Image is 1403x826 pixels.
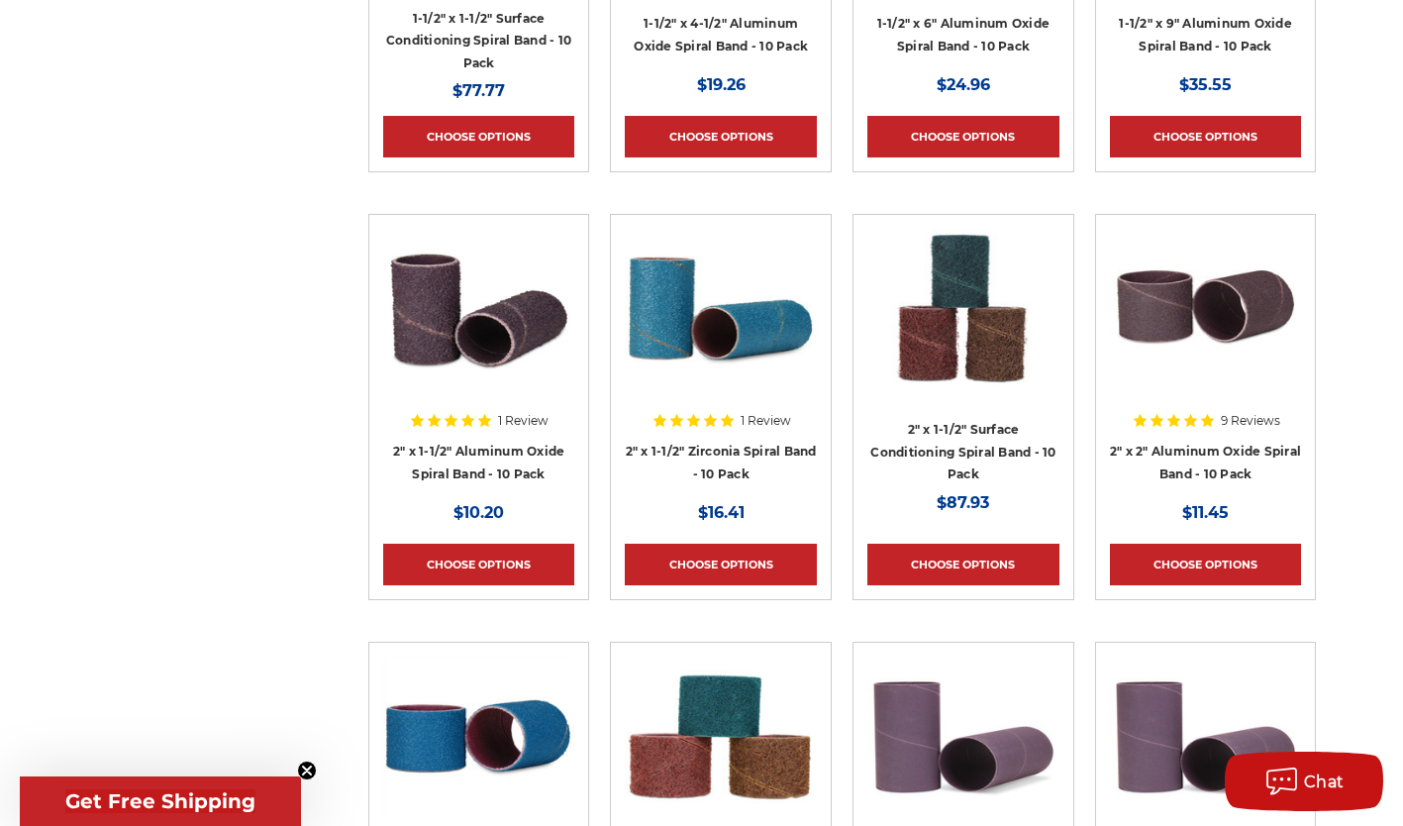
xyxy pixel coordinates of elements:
span: $19.26 [697,75,746,94]
a: Choose Options [625,544,817,585]
a: 1-1/2" x 4-1/2" Aluminum Oxide Spiral Band - 10 Pack [634,16,808,53]
a: 2" x 2" AOX Spiral Bands [1110,229,1302,481]
span: $24.96 [937,75,990,94]
img: 2" x 6" Spiral Bands Aluminum Oxide [1110,657,1302,815]
img: 2" x 1-1/2" Scotch Brite Spiral Band [867,229,1059,387]
span: $16.41 [698,503,745,522]
button: Chat [1225,752,1383,811]
span: $11.45 [1182,503,1229,522]
span: Chat [1304,773,1345,791]
a: 1-1/2" x 6" Aluminum Oxide Spiral Band - 10 Pack [877,16,1051,53]
div: Get Free ShippingClose teaser [20,776,301,826]
a: Choose Options [1110,116,1302,157]
img: 2" x 1-1/2" Spiral Bands Aluminum Oxide [383,229,575,387]
span: $35.55 [1179,75,1232,94]
img: 2" x 2" Spiral Bands Zirconia Aluminum [383,657,575,815]
a: 2" x 1-1/2" Scotch Brite Spiral Band [867,229,1059,481]
a: 1-1/2" x 9" Aluminum Oxide Spiral Band - 10 Pack [1119,16,1292,53]
span: $77.77 [452,81,505,100]
a: 2" x 1-1/2" Aluminum Oxide Spiral Band - 10 Pack [393,444,565,481]
a: 2" x 2" Aluminum Oxide Spiral Band - 10 Pack [1110,444,1301,481]
a: 2" x 1-1/2" Spiral Bands Zirconia Aluminum [625,229,817,481]
a: Choose Options [867,544,1059,585]
a: 1-1/2" x 1-1/2" Surface Conditioning Spiral Band - 10 Pack [386,11,571,70]
span: $10.20 [453,503,504,522]
span: Get Free Shipping [65,789,255,813]
a: 2" x 1-1/2" Spiral Bands Aluminum Oxide [383,229,575,481]
a: Choose Options [625,116,817,157]
a: Choose Options [867,116,1059,157]
a: Choose Options [1110,544,1302,585]
img: 2" x 2" AOX Spiral Bands [1110,229,1302,387]
img: 2" x 4-1/2" Aluminum Oxide Spiral Bands [867,657,1059,815]
img: 2" x 2" Scotch Brite Spiral Band [625,657,817,815]
a: Choose Options [383,544,575,585]
span: $87.93 [937,493,989,512]
img: 2" x 1-1/2" Spiral Bands Zirconia Aluminum [625,229,817,387]
button: Close teaser [297,761,317,780]
a: 2" x 1-1/2" Zirconia Spiral Band - 10 Pack [626,444,817,481]
a: Choose Options [383,116,575,157]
